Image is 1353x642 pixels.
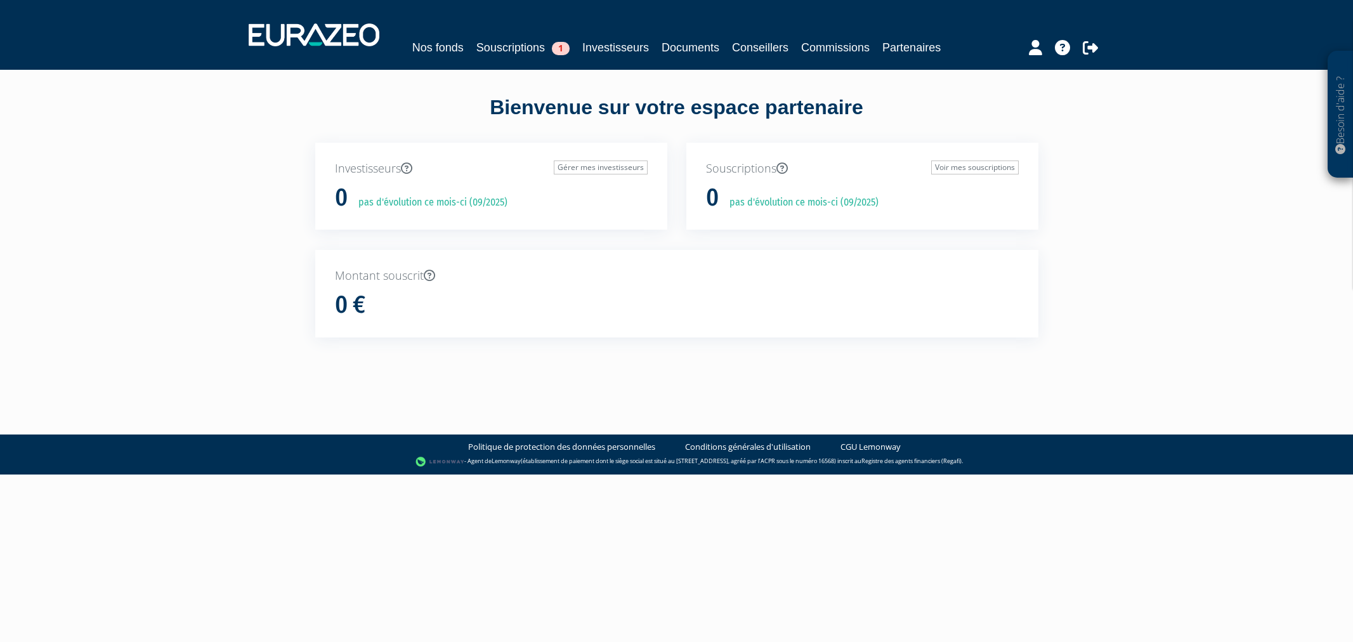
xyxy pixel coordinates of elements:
a: Conseillers [732,39,788,56]
img: logo-lemonway.png [415,455,464,468]
p: Besoin d'aide ? [1333,58,1348,172]
a: Registre des agents financiers (Regafi) [861,457,962,465]
img: 1732889491-logotype_eurazeo_blanc_rvb.png [249,23,379,46]
a: Souscriptions1 [476,39,570,56]
a: Conditions générales d'utilisation [685,441,811,453]
p: pas d'évolution ce mois-ci (09/2025) [350,195,507,210]
a: Partenaires [882,39,941,56]
h1: 0 € [335,292,365,318]
a: Gérer mes investisseurs [554,160,648,174]
p: Investisseurs [335,160,648,177]
p: Montant souscrit [335,268,1019,284]
div: - Agent de (établissement de paiement dont le siège social est situé au [STREET_ADDRESS], agréé p... [13,455,1340,468]
a: CGU Lemonway [840,441,901,453]
a: Politique de protection des données personnelles [468,441,655,453]
a: Investisseurs [582,39,649,56]
a: Documents [662,39,719,56]
h1: 0 [335,185,348,211]
p: Souscriptions [706,160,1019,177]
h1: 0 [706,185,719,211]
span: 1 [552,42,570,55]
p: pas d'évolution ce mois-ci (09/2025) [721,195,879,210]
a: Voir mes souscriptions [931,160,1019,174]
a: Lemonway [492,457,521,465]
a: Commissions [801,39,870,56]
a: Nos fonds [412,39,464,56]
div: Bienvenue sur votre espace partenaire [306,93,1048,143]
